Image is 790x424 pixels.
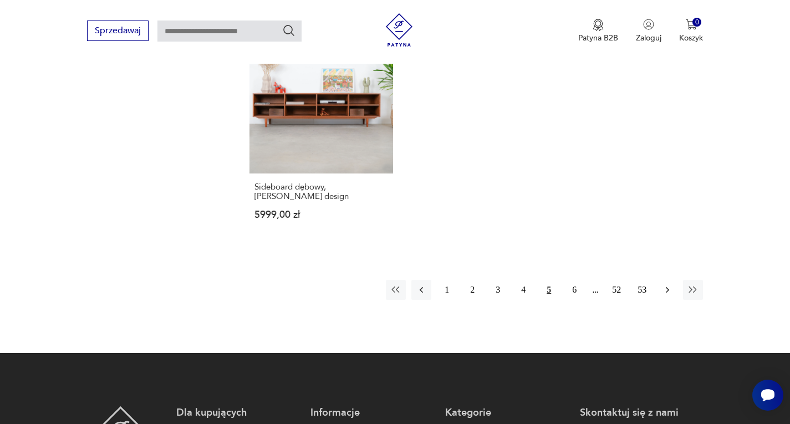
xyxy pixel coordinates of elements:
[488,280,508,300] button: 3
[692,18,702,27] div: 0
[249,30,394,242] a: Sideboard dębowy, skandynawski designSideboard dębowy, [PERSON_NAME] design5999,00 zł
[437,280,457,300] button: 1
[254,182,389,201] h3: Sideboard dębowy, [PERSON_NAME] design
[539,280,559,300] button: 5
[606,280,626,300] button: 52
[578,19,618,43] a: Ikona medaluPatyna B2B
[462,280,482,300] button: 2
[643,19,654,30] img: Ikonka użytkownika
[636,33,661,43] p: Zaloguj
[176,406,300,420] p: Dla kupujących
[87,28,149,35] a: Sprzedawaj
[383,13,416,47] img: Patyna - sklep z meblami i dekoracjami vintage
[87,21,149,41] button: Sprzedawaj
[254,210,389,219] p: 5999,00 zł
[636,19,661,43] button: Zaloguj
[445,406,569,420] p: Kategorie
[578,19,618,43] button: Patyna B2B
[310,406,434,420] p: Informacje
[679,19,703,43] button: 0Koszyk
[580,406,704,420] p: Skontaktuj się z nami
[632,280,652,300] button: 53
[282,24,295,37] button: Szukaj
[686,19,697,30] img: Ikona koszyka
[752,380,783,411] iframe: Smartsupp widget button
[593,19,604,31] img: Ikona medalu
[679,33,703,43] p: Koszyk
[564,280,584,300] button: 6
[578,33,618,43] p: Patyna B2B
[513,280,533,300] button: 4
